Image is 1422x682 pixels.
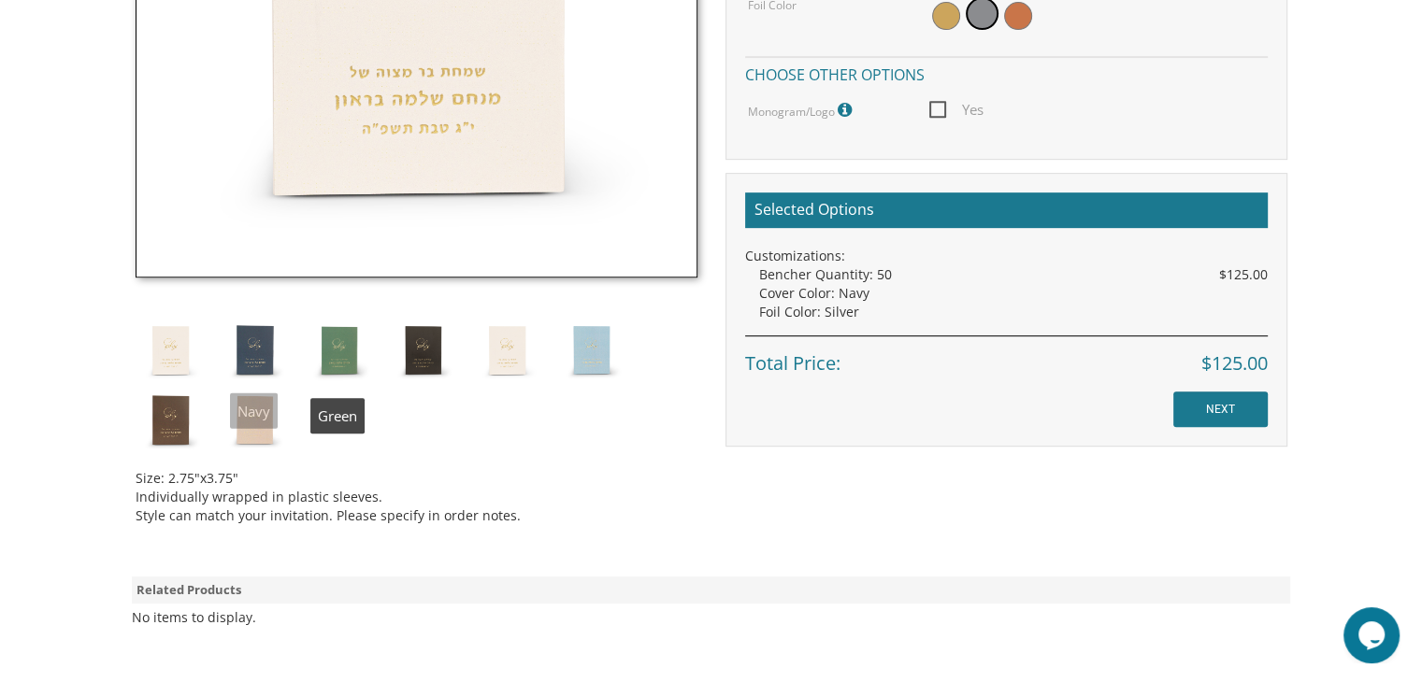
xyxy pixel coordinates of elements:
div: No items to display. [132,608,256,627]
img: Style2.4.jpg [388,315,458,385]
span: $125.00 [1219,265,1268,284]
iframe: chat widget [1343,607,1403,663]
div: Total Price: [745,335,1268,377]
div: Bencher Quantity: 50 [759,265,1268,284]
img: Style2.1.jpg [220,385,290,455]
label: Monogram/Logo [748,98,856,122]
h4: Choose other options [745,56,1268,89]
span: $125.00 [1201,350,1268,377]
img: Style2.6.jpg [556,315,626,385]
h2: Selected Options [745,192,1268,228]
span: Yes [929,98,984,121]
img: Style2.5.jpg [472,315,542,385]
div: Size: 2.75"x3.75" Individually wrapped in plastic sleeves. Style can match your invitation. Pleas... [136,455,697,525]
img: Style2.5.jpg [136,315,206,385]
div: Foil Color: Silver [759,303,1268,321]
div: Related Products [132,576,1291,604]
div: Cover Color: Navy [759,284,1268,303]
img: Style2.7.jpg [136,385,206,455]
input: NEXT [1173,391,1268,427]
img: Style2.3.jpg [304,315,374,385]
div: Customizations: [745,247,1268,265]
img: Style2.2.jpg [220,315,290,385]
